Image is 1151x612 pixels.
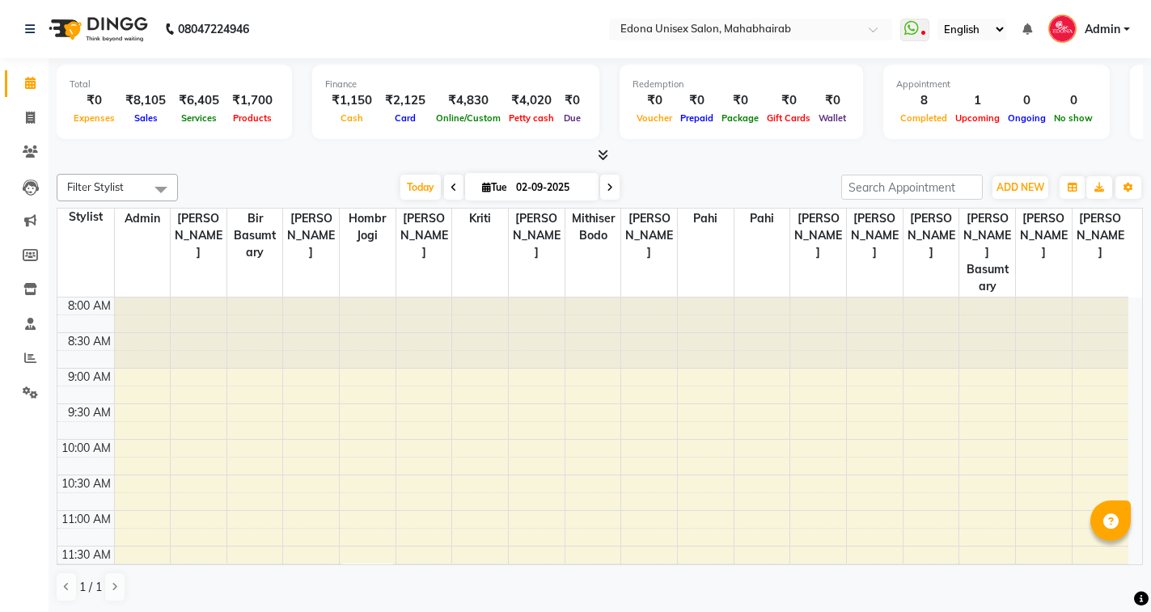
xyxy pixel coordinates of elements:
[65,404,114,421] div: 9:30 AM
[633,91,676,110] div: ₹0
[676,112,717,124] span: Prepaid
[1016,209,1072,263] span: [PERSON_NAME]
[130,112,162,124] span: Sales
[896,112,951,124] span: Completed
[172,91,226,110] div: ₹6,405
[227,209,283,263] span: Bir Basumtary
[178,6,249,52] b: 08047224946
[959,209,1015,297] span: [PERSON_NAME] Basumtary
[841,175,983,200] input: Search Appointment
[41,6,152,52] img: logo
[400,175,441,200] span: Today
[558,91,586,110] div: ₹0
[57,209,114,226] div: Stylist
[678,209,734,229] span: Pahi
[790,209,846,263] span: [PERSON_NAME]
[847,209,903,263] span: [PERSON_NAME]
[229,112,276,124] span: Products
[1004,112,1050,124] span: Ongoing
[432,91,505,110] div: ₹4,830
[1050,112,1097,124] span: No show
[509,209,565,263] span: [PERSON_NAME]
[340,209,396,246] span: Hombr Jogi
[432,112,505,124] span: Online/Custom
[997,181,1044,193] span: ADD NEW
[396,209,452,263] span: [PERSON_NAME]
[717,112,763,124] span: Package
[65,298,114,314] div: 8:00 AM
[58,511,114,528] div: 11:00 AM
[1073,209,1128,263] span: [PERSON_NAME]
[70,112,119,124] span: Expenses
[992,176,1048,199] button: ADD NEW
[58,440,114,457] div: 10:00 AM
[226,91,279,110] div: ₹1,700
[391,112,420,124] span: Card
[1083,547,1135,596] iframe: chat widget
[1004,91,1050,110] div: 0
[763,112,815,124] span: Gift Cards
[478,181,511,193] span: Tue
[734,209,790,229] span: Pahi
[325,91,379,110] div: ₹1,150
[951,112,1004,124] span: Upcoming
[1050,91,1097,110] div: 0
[452,209,508,229] span: Kriti
[67,180,124,193] span: Filter Stylist
[951,91,1004,110] div: 1
[903,209,959,263] span: [PERSON_NAME]
[1048,15,1077,43] img: Admin
[717,91,763,110] div: ₹0
[633,78,850,91] div: Redemption
[115,209,171,229] span: Admin
[633,112,676,124] span: Voucher
[79,579,102,596] span: 1 / 1
[621,209,677,263] span: [PERSON_NAME]
[896,91,951,110] div: 8
[171,209,226,263] span: [PERSON_NAME]
[379,91,432,110] div: ₹2,125
[560,112,585,124] span: Due
[65,369,114,386] div: 9:00 AM
[65,333,114,350] div: 8:30 AM
[511,175,592,200] input: 2025-09-02
[58,475,114,492] div: 10:30 AM
[565,209,621,246] span: Mithiser Bodo
[70,91,119,110] div: ₹0
[815,91,850,110] div: ₹0
[70,78,279,91] div: Total
[1085,21,1120,38] span: Admin
[58,547,114,563] div: 11:30 AM
[505,112,558,124] span: Petty cash
[336,112,367,124] span: Cash
[119,91,172,110] div: ₹8,105
[815,112,850,124] span: Wallet
[676,91,717,110] div: ₹0
[325,78,586,91] div: Finance
[896,78,1097,91] div: Appointment
[505,91,558,110] div: ₹4,020
[283,209,339,263] span: [PERSON_NAME]
[177,112,221,124] span: Services
[763,91,815,110] div: ₹0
